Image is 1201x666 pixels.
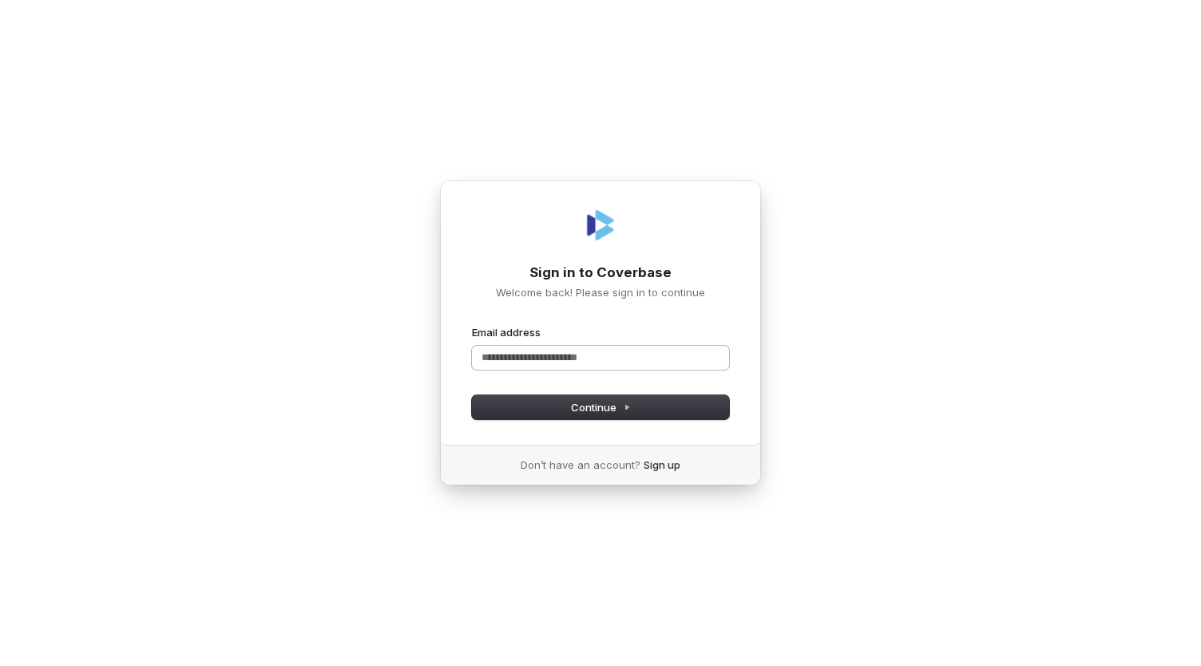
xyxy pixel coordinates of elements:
img: Coverbase [581,206,620,244]
span: Don’t have an account? [521,458,640,472]
a: Sign up [644,458,680,472]
label: Email address [472,325,541,339]
h1: Sign in to Coverbase [472,264,729,283]
p: Welcome back! Please sign in to continue [472,285,729,299]
button: Continue [472,395,729,419]
span: Continue [571,400,631,414]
